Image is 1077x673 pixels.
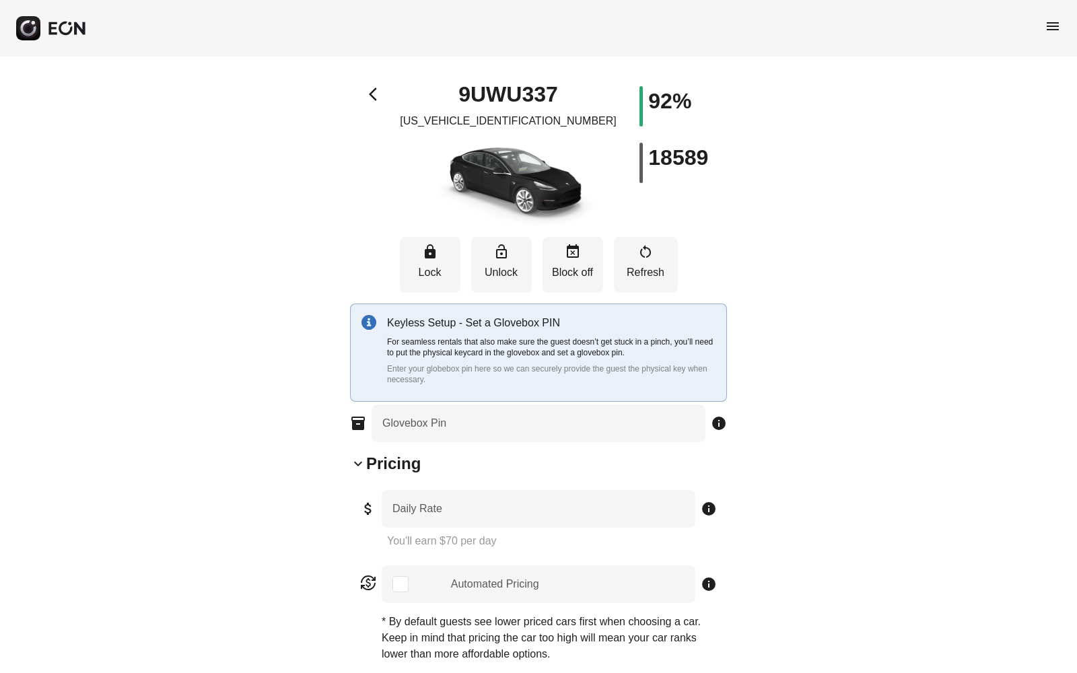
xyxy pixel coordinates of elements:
p: For seamless rentals that also make sure the guest doesn’t get stuck in a pinch, you’ll need to p... [387,336,716,358]
span: arrow_back_ios [369,86,385,102]
img: info [361,315,376,330]
h2: Pricing [366,453,421,474]
p: Block off [549,264,596,281]
p: Lock [407,264,454,281]
span: info [701,576,717,592]
label: Daily Rate [392,501,442,517]
p: Keyless Setup - Set a Glovebox PIN [387,315,716,331]
p: [US_VEHICLE_IDENTIFICATION_NUMBER] [400,113,617,129]
p: Unlock [478,264,525,281]
label: Glovebox Pin [382,415,446,431]
h1: 9UWU337 [458,86,558,102]
span: info [711,415,727,431]
button: Refresh [614,237,678,293]
span: lock_open [493,244,510,260]
span: restart_alt [637,244,654,260]
span: attach_money [360,501,376,517]
div: Automated Pricing [451,576,539,592]
span: event_busy [565,244,581,260]
h1: 18589 [648,149,708,166]
span: info [701,501,717,517]
img: car [414,135,602,229]
p: Enter your globebox pin here so we can securely provide the guest the physical key when necessary. [387,363,716,385]
p: * By default guests see lower priced cars first when choosing a car. Keep in mind that pricing th... [382,614,717,662]
button: Block off [543,237,603,293]
p: Refresh [621,264,671,281]
span: keyboard_arrow_down [350,456,366,472]
button: Lock [400,237,460,293]
h1: 92% [648,93,691,109]
p: You'll earn $70 per day [387,533,717,549]
button: Unlock [471,237,532,293]
span: currency_exchange [360,575,376,591]
span: menu [1045,18,1061,34]
span: lock [422,244,438,260]
span: inventory_2 [350,415,366,431]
